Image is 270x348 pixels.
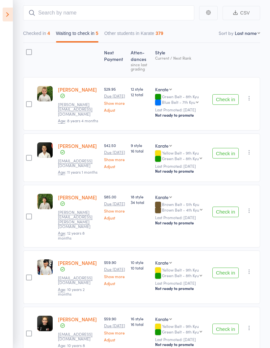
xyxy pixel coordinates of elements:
small: Last Promoted: [DATE] [155,107,207,112]
a: Adjust [104,108,125,112]
button: Check in [212,207,239,217]
div: $29.95 [104,86,125,112]
small: glenwiblin@yahoo.com.au [58,332,99,341]
span: : 11 years 1 months [58,169,97,175]
span: 12 total [131,92,150,97]
small: Due [DATE] [104,201,125,206]
div: Karate [155,194,169,200]
div: $59.90 [104,259,125,285]
div: Yellow Belt - 9th Kyu [155,151,207,162]
div: Green Belt - 8th Kyu [155,94,207,105]
div: $59.90 [104,316,125,342]
div: Last name [235,30,257,36]
div: Not ready to promote [155,168,207,174]
div: Brown Belt - 4th Kyu [162,208,199,212]
small: Last Promoted: [DATE] [155,164,207,168]
img: image1743746046.png [37,142,53,158]
span: 34 total [131,199,150,205]
div: Style [152,46,210,74]
span: : 10 years 2 months [58,286,85,297]
div: Karate [155,86,169,93]
div: $85.00 [104,194,125,220]
a: Adjust [104,281,125,285]
small: Due [DATE] [104,267,125,272]
small: marcus.pater@gmail.com [58,210,99,229]
a: [PERSON_NAME] [58,259,97,266]
span: 9 style [131,142,150,148]
a: [PERSON_NAME] [58,86,97,93]
a: Show more [104,209,125,213]
span: : 12 years 8 months [58,230,85,240]
div: Blue Belt - 7th Kyu [162,100,195,104]
a: [PERSON_NAME] [58,142,97,149]
button: Check in [212,324,239,334]
a: [PERSON_NAME] [58,316,97,323]
a: Adjust [104,337,125,342]
div: Green Belt - 8th Kyu [162,273,199,277]
div: Not ready to promote [155,220,207,225]
small: Last Promoted: [DATE] [155,215,207,220]
a: Show more [104,157,125,161]
button: Checked in4 [23,27,50,43]
small: Last Promoted: [DATE] [155,281,207,285]
button: Waiting to check in5 [56,27,98,43]
a: Show more [104,274,125,278]
div: Not ready to promote [155,112,207,118]
img: image1752735130.png [37,194,53,209]
button: Check in [212,148,239,159]
small: Due [DATE] [104,150,125,155]
div: 379 [155,31,163,36]
div: Current / Next Rank [155,56,207,60]
small: ameliahawke29@gmail.com [58,159,99,168]
span: 16 total [131,321,150,327]
img: image1743486942.png [37,86,53,101]
small: jason@goldtapservices.com.au [58,102,99,116]
div: Brown Belt - 5th Kyu [155,202,207,213]
button: CSV [223,6,260,20]
div: Karate [155,142,169,149]
div: Next Payment [101,46,128,74]
div: 5 [96,31,98,36]
div: Not ready to promote [155,342,207,347]
small: Due [DATE] [104,323,125,328]
input: Search by name [23,5,194,20]
a: Show more [104,331,125,335]
small: Due [DATE] [104,94,125,98]
span: 18 style [131,194,150,199]
div: 4 [47,31,50,36]
div: Yellow Belt - 9th Kyu [155,324,207,335]
span: 16 style [131,316,150,321]
a: Show more [104,101,125,105]
div: Green Belt - 8th Kyu [162,330,199,334]
img: image1743746213.png [37,316,53,331]
img: image1749023901.png [37,259,53,275]
span: 10 style [131,259,150,265]
div: since last grading [131,62,150,71]
div: Yellow Belt - 9th Kyu [155,268,207,279]
a: Adjust [104,216,125,220]
button: Other students in Karate379 [104,27,163,43]
span: 16 total [131,148,150,154]
small: Last Promoted: [DATE] [155,337,207,342]
span: 12 style [131,86,150,92]
div: Green Belt - 8th Kyu [162,156,199,160]
div: $42.50 [104,142,125,168]
span: : 8 years 4 months [58,118,98,124]
a: [PERSON_NAME] [58,194,97,201]
div: Karate [155,259,169,266]
a: Adjust [104,164,125,168]
label: Sort by [219,30,233,36]
button: Check in [212,268,239,278]
button: Check in [212,94,239,105]
div: Not ready to promote [155,286,207,291]
small: abbasreza@gmail.com [58,275,99,285]
span: 10 total [131,265,150,271]
div: Atten­dances [128,46,152,74]
div: Karate [155,316,169,322]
